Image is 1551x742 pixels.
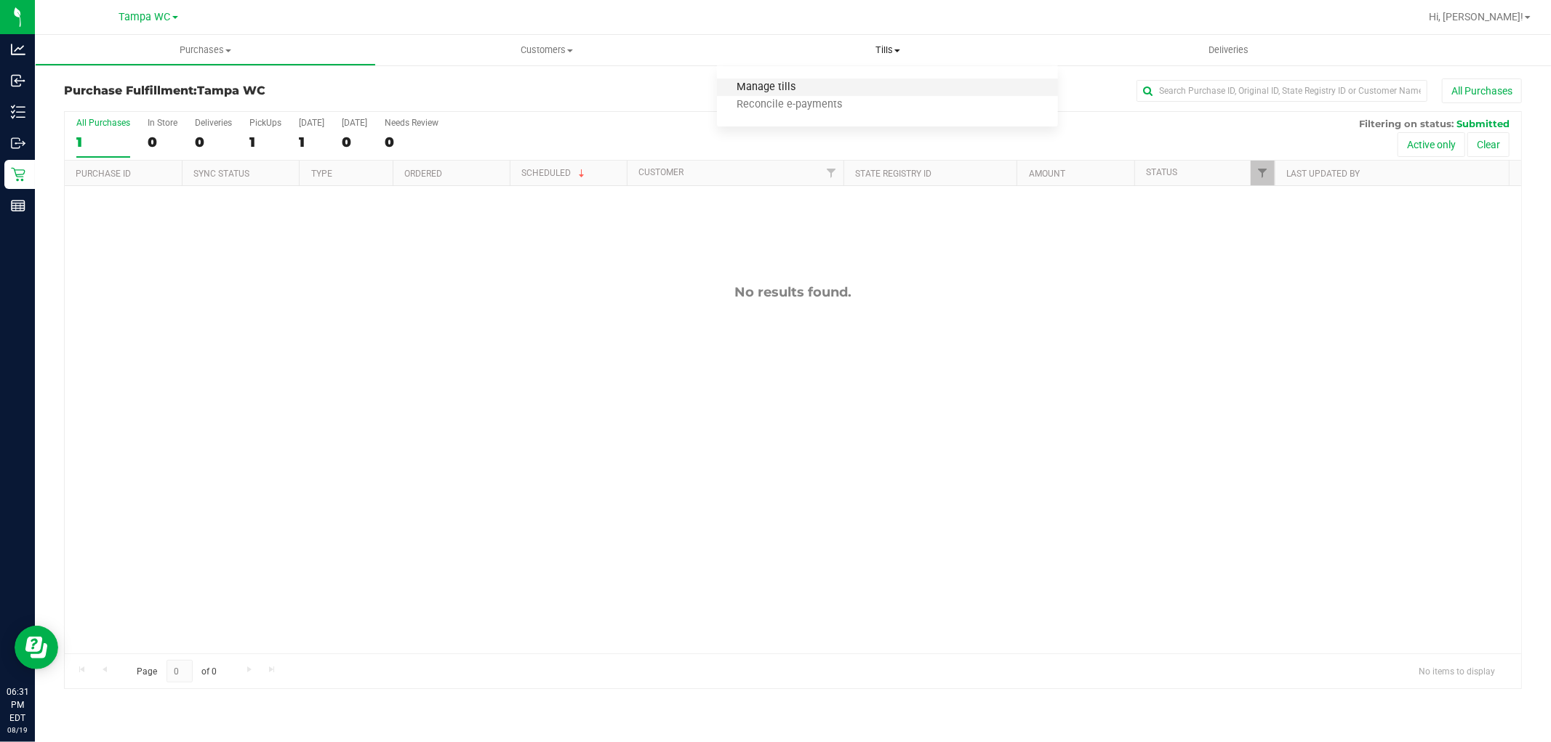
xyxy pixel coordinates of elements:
a: Purchases [35,35,376,65]
div: 1 [299,134,324,150]
div: 0 [195,134,232,150]
a: Customers [376,35,717,65]
span: Reconcile e-payments [717,99,862,111]
input: Search Purchase ID, Original ID, State Registry ID or Customer Name... [1137,80,1427,102]
span: Hi, [PERSON_NAME]! [1429,11,1523,23]
span: Manage tills [717,81,815,94]
span: Tampa WC [197,84,265,97]
span: Deliveries [1189,44,1268,57]
div: 0 [148,134,177,150]
span: Page of 0 [124,660,229,682]
inline-svg: Reports [11,198,25,213]
div: 1 [249,134,281,150]
inline-svg: Inbound [11,73,25,88]
span: Tampa WC [119,11,171,23]
a: Status [1146,167,1177,177]
span: Filtering on status: [1359,118,1454,129]
button: Clear [1467,132,1510,157]
inline-svg: Inventory [11,105,25,119]
div: 0 [342,134,367,150]
iframe: Resource center [15,626,58,669]
inline-svg: Outbound [11,136,25,150]
a: Deliveries [1058,35,1399,65]
span: Customers [377,44,716,57]
a: Amount [1029,169,1065,179]
span: Purchases [36,44,375,57]
div: [DATE] [342,118,367,128]
a: Filter [819,161,843,185]
p: 08/19 [7,725,28,735]
button: Active only [1398,132,1465,157]
div: All Purchases [76,118,130,128]
a: Customer [639,167,684,177]
h3: Purchase Fulfillment: [64,84,550,97]
p: 06:31 PM EDT [7,685,28,725]
a: Scheduled [522,168,588,178]
div: [DATE] [299,118,324,128]
a: Tills Manage tills Reconcile e-payments [717,35,1058,65]
a: Ordered [404,169,442,179]
inline-svg: Retail [11,167,25,182]
a: State Registry ID [856,169,932,179]
button: All Purchases [1442,78,1522,103]
div: 0 [385,134,438,150]
span: No items to display [1407,660,1507,682]
a: Filter [1251,161,1275,185]
span: Submitted [1456,118,1510,129]
div: No results found. [65,284,1521,300]
a: Sync Status [194,169,250,179]
div: PickUps [249,118,281,128]
a: Type [311,169,332,179]
a: Last Updated By [1286,169,1360,179]
div: In Store [148,118,177,128]
div: 1 [76,134,130,150]
div: Needs Review [385,118,438,128]
a: Purchase ID [76,169,131,179]
inline-svg: Analytics [11,42,25,57]
div: Deliveries [195,118,232,128]
span: Tills [717,44,1058,57]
